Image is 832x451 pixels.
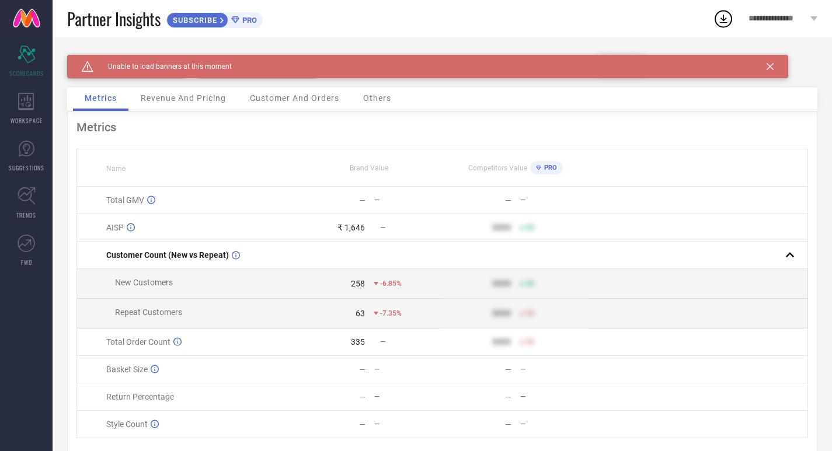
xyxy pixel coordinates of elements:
[93,62,232,71] span: Unable to load banners at this moment
[526,338,534,346] span: 50
[239,16,257,25] span: PRO
[9,163,44,172] span: SUGGESTIONS
[492,309,511,318] div: 9999
[21,258,32,267] span: FWD
[76,120,808,134] div: Metrics
[250,93,339,103] span: Customer And Orders
[505,365,511,374] div: —
[380,309,402,317] span: -7.35%
[374,420,442,428] div: —
[106,223,124,232] span: AISP
[505,195,511,205] div: —
[374,393,442,401] div: —
[520,196,588,204] div: —
[141,93,226,103] span: Revenue And Pricing
[468,164,527,172] span: Competitors Value
[520,420,588,428] div: —
[351,279,365,288] div: 258
[359,195,365,205] div: —
[106,195,144,205] span: Total GMV
[505,392,511,401] div: —
[67,55,184,63] div: Brand
[106,165,126,173] span: Name
[11,116,43,125] span: WORKSPACE
[520,365,588,373] div: —
[106,392,174,401] span: Return Percentage
[492,223,511,232] div: 9999
[106,365,148,374] span: Basket Size
[505,419,511,429] div: —
[526,223,534,232] span: 50
[380,338,385,346] span: —
[350,164,388,172] span: Brand Value
[85,93,117,103] span: Metrics
[359,392,365,401] div: —
[106,250,229,260] span: Customer Count (New vs Repeat)
[67,7,161,31] span: Partner Insights
[16,211,36,219] span: TRENDS
[359,365,365,374] div: —
[363,93,391,103] span: Others
[492,337,511,347] div: 9999
[351,337,365,347] div: 335
[106,337,170,347] span: Total Order Count
[115,307,182,317] span: Repeat Customers
[713,8,734,29] div: Open download list
[115,278,173,287] span: New Customers
[374,196,442,204] div: —
[356,309,365,318] div: 63
[520,393,588,401] div: —
[380,223,385,232] span: —
[166,9,263,28] a: SUBSCRIBEPRO
[359,419,365,429] div: —
[541,164,557,172] span: PRO
[526,279,534,288] span: 50
[380,279,402,288] span: -6.85%
[526,309,534,317] span: 50
[9,69,44,78] span: SCORECARDS
[374,365,442,373] div: —
[167,16,220,25] span: SUBSCRIBE
[337,223,365,232] div: ₹ 1,646
[106,419,148,429] span: Style Count
[492,279,511,288] div: 9999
